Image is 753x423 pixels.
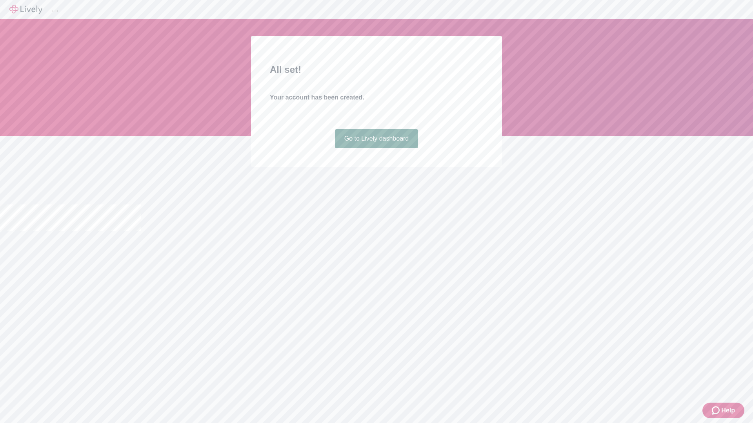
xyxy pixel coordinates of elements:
[270,63,483,77] h2: All set!
[335,129,418,148] a: Go to Lively dashboard
[721,406,735,415] span: Help
[712,406,721,415] svg: Zendesk support icon
[270,93,483,102] h4: Your account has been created.
[702,403,744,418] button: Zendesk support iconHelp
[9,5,42,14] img: Lively
[52,10,58,12] button: Log out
